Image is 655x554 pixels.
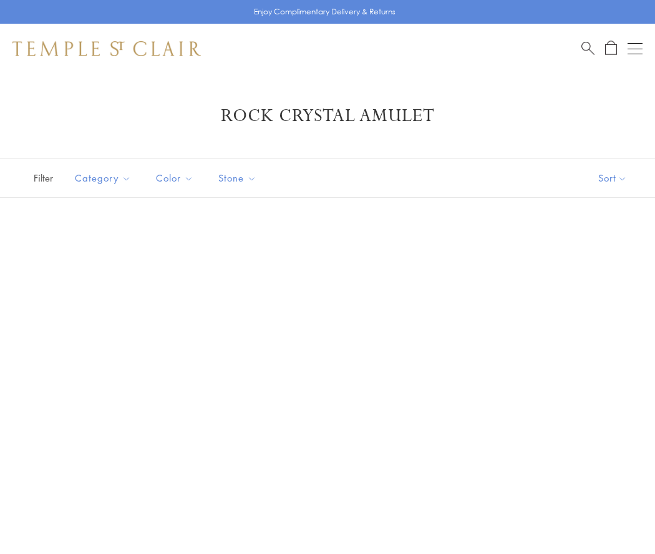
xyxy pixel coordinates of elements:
[209,164,266,192] button: Stone
[628,41,643,56] button: Open navigation
[12,41,201,56] img: Temple St. Clair
[212,170,266,186] span: Stone
[150,170,203,186] span: Color
[65,164,140,192] button: Category
[581,41,594,56] a: Search
[570,159,655,197] button: Show sort by
[254,6,395,18] p: Enjoy Complimentary Delivery & Returns
[147,164,203,192] button: Color
[605,41,617,56] a: Open Shopping Bag
[69,170,140,186] span: Category
[31,105,624,127] h1: Rock Crystal Amulet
